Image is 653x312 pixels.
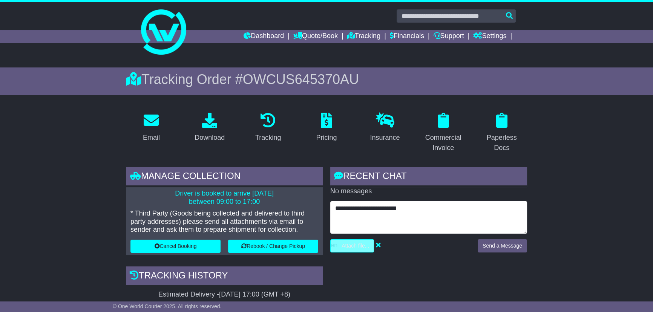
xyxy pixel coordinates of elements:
div: Manage collection [126,167,323,187]
button: Rebook / Change Pickup [228,240,318,253]
div: [DATE] 17:00 (GMT +8) [219,291,290,299]
a: Support [434,30,464,43]
a: Email [138,110,165,145]
span: OWCUS645370AU [243,72,359,87]
a: Paperless Docs [476,110,527,156]
a: Pricing [311,110,342,145]
div: Commercial Invoice [423,133,464,153]
a: Insurance [365,110,405,145]
div: Insurance [370,133,400,143]
div: Pricing [316,133,337,143]
p: No messages [330,187,527,196]
div: Tracking history [126,266,323,287]
a: Settings [473,30,506,43]
div: Download [195,133,225,143]
a: Financials [390,30,424,43]
span: © One World Courier 2025. All rights reserved. [113,303,222,309]
a: Tracking [347,30,380,43]
a: Quote/Book [293,30,338,43]
a: Tracking [250,110,286,145]
p: Driver is booked to arrive [DATE] between 09:00 to 17:00 [130,190,318,206]
div: Estimated Delivery - [126,291,323,299]
div: Paperless Docs [481,133,522,153]
button: Cancel Booking [130,240,221,253]
a: Download [190,110,230,145]
div: RECENT CHAT [330,167,527,187]
div: Email [143,133,160,143]
div: Tracking Order # [126,71,527,87]
button: Send a Message [478,239,527,252]
a: Commercial Invoice [418,110,469,156]
a: Dashboard [244,30,284,43]
p: * Third Party (Goods being collected and delivered to third party addresses) please send all atta... [130,210,318,234]
div: Tracking [255,133,281,143]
